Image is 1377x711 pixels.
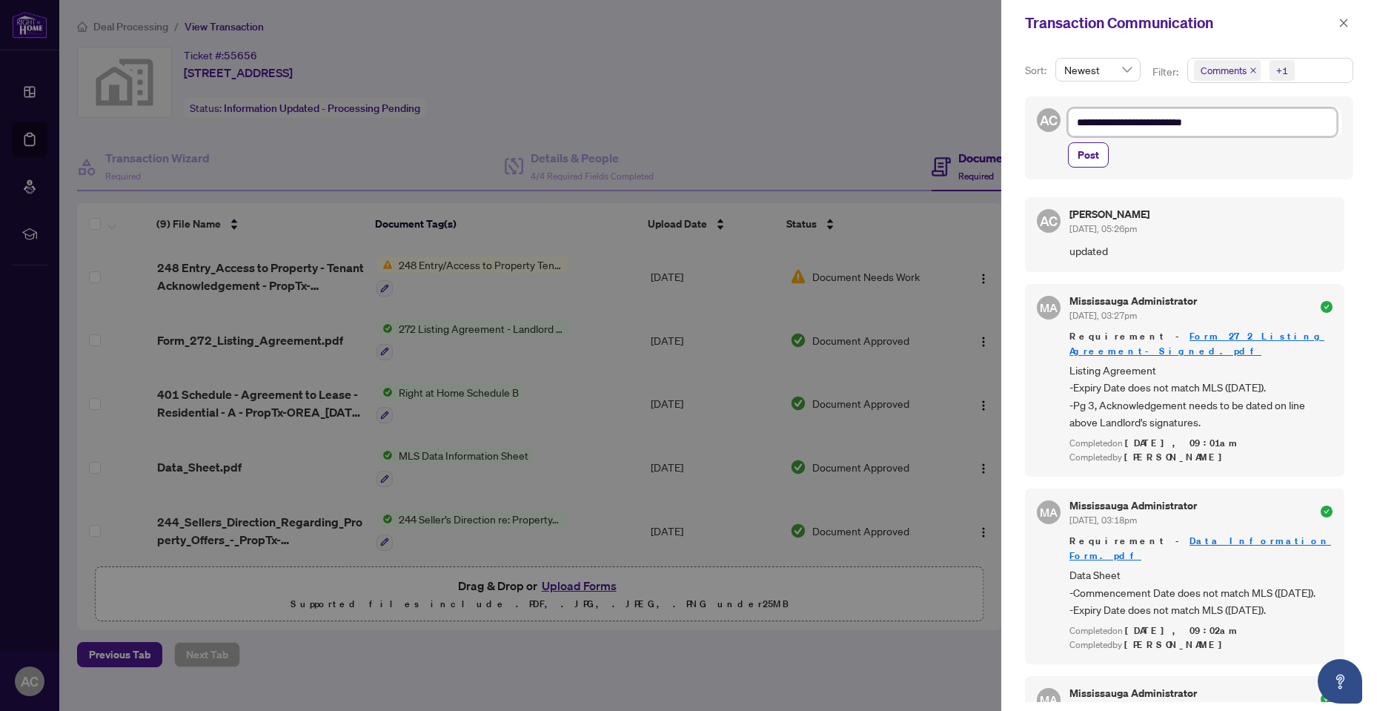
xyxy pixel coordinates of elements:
[1040,211,1058,231] span: AC
[1125,437,1239,449] span: [DATE], 09:01am
[1069,310,1137,321] span: [DATE], 03:27pm
[1068,142,1109,168] button: Post
[1125,624,1239,637] span: [DATE], 09:02am
[1194,60,1261,81] span: Comments
[1321,506,1333,517] span: check-circle
[1040,503,1058,521] span: MA
[1069,362,1333,431] span: Listing Agreement -Expiry Date does not match MLS ([DATE]). -Pg 3, Acknowledgement needs to be da...
[1069,242,1333,259] span: updated
[1040,299,1058,317] span: MA
[1321,301,1333,313] span: check-circle
[1078,143,1099,167] span: Post
[1025,12,1334,34] div: Transaction Communication
[1069,688,1197,698] h5: Mississauga Administrator
[1069,329,1333,359] span: Requirement -
[1069,209,1149,219] h5: [PERSON_NAME]
[1069,535,1331,562] a: Data Information Form.pdf
[1152,64,1181,80] p: Filter:
[1069,638,1333,652] div: Completed by
[1318,659,1362,704] button: Open asap
[1069,566,1333,618] span: Data Sheet -Commencement Date does not match MLS ([DATE]). -Expiry Date does not match MLS ([DATE]).
[1069,223,1137,234] span: [DATE], 05:26pm
[1276,63,1288,78] div: +1
[1025,62,1049,79] p: Sort:
[1338,18,1349,28] span: close
[1321,693,1333,705] span: check-circle
[1069,451,1333,465] div: Completed by
[1201,63,1247,78] span: Comments
[1250,67,1257,74] span: close
[1069,515,1137,526] span: [DATE], 03:18pm
[1040,691,1058,709] span: MA
[1124,451,1230,463] span: [PERSON_NAME]
[1124,638,1230,651] span: [PERSON_NAME]
[1069,624,1333,638] div: Completed on
[1064,59,1132,81] span: Newest
[1069,437,1333,451] div: Completed on
[1040,110,1058,130] span: AC
[1069,330,1324,357] a: Form 272 Listing Agreement-Signed.pdf
[1069,534,1333,563] span: Requirement -
[1069,500,1197,511] h5: Mississauga Administrator
[1069,296,1197,306] h5: Mississauga Administrator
